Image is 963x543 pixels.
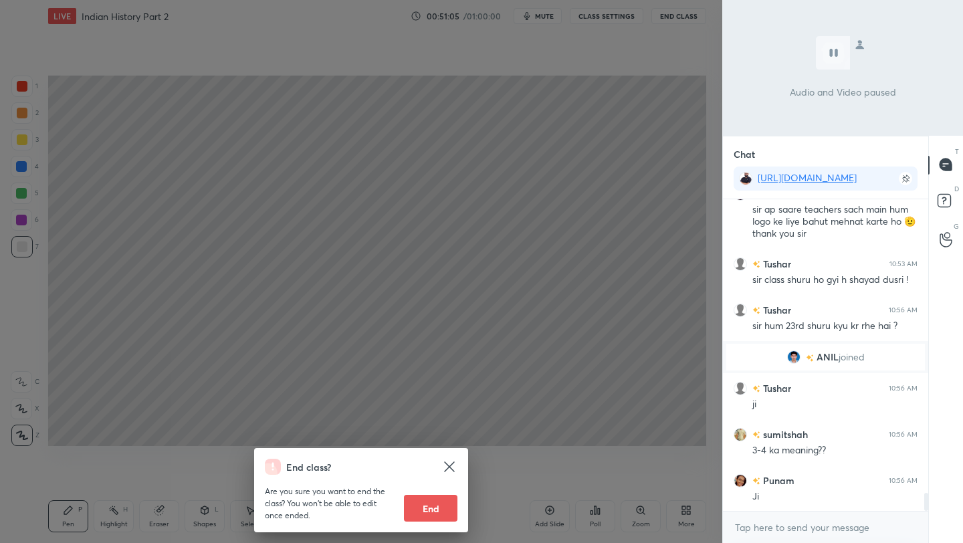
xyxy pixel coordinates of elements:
[889,259,918,267] div: 10:53 AM
[760,473,794,487] h6: Punam
[739,172,752,185] img: 2e1776e2a17a458f8f2ae63657c11f57.jpg
[760,381,791,395] h6: Tushar
[752,398,918,411] div: ji
[889,430,918,438] div: 10:56 AM
[752,261,760,268] img: no-rating-badge.077c3623.svg
[760,303,791,317] h6: Tushar
[790,85,896,99] p: Audio and Video paused
[734,303,747,316] img: default.png
[817,352,839,362] span: ANIL
[760,257,791,271] h6: Tushar
[954,221,959,231] p: G
[758,171,857,184] a: [URL][DOMAIN_NAME]
[752,274,918,287] div: sir class shuru ho gyi h shayad dusri !
[265,485,393,522] p: Are you sure you want to end the class? You won’t be able to edit once ended.
[955,146,959,156] p: T
[723,136,766,172] p: Chat
[286,460,331,474] h4: End class?
[752,444,918,457] div: 3-4 ka meaning??
[752,431,760,439] img: no-rating-badge.077c3623.svg
[889,384,918,392] div: 10:56 AM
[889,306,918,314] div: 10:56 AM
[839,352,865,362] span: joined
[752,203,918,241] div: sir ap saare teachers sach main hum logo ke liye bahut mehnat karte ho 🫡 thank you sir
[806,354,814,361] img: no-rating-badge.077c3623.svg
[954,184,959,194] p: D
[760,427,808,441] h6: sumitshah
[734,427,747,441] img: 0fd9ff8380ef4da6939a3e17cd73c767.jpg
[404,495,457,522] button: End
[752,320,918,333] div: sir hum 23rd shuru kyu kr rhe hai ?
[734,381,747,395] img: default.png
[752,307,760,314] img: no-rating-badge.077c3623.svg
[752,385,760,393] img: no-rating-badge.077c3623.svg
[734,257,747,270] img: default.png
[723,199,928,512] div: grid
[734,473,747,487] img: ad9b1ca7378248a280ec44d6413dd476.jpg
[752,477,760,485] img: no-rating-badge.077c3623.svg
[752,490,918,504] div: Ji
[889,476,918,484] div: 10:56 AM
[787,350,800,364] img: d21da94f15524644afd49c500b763883.23113454_3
